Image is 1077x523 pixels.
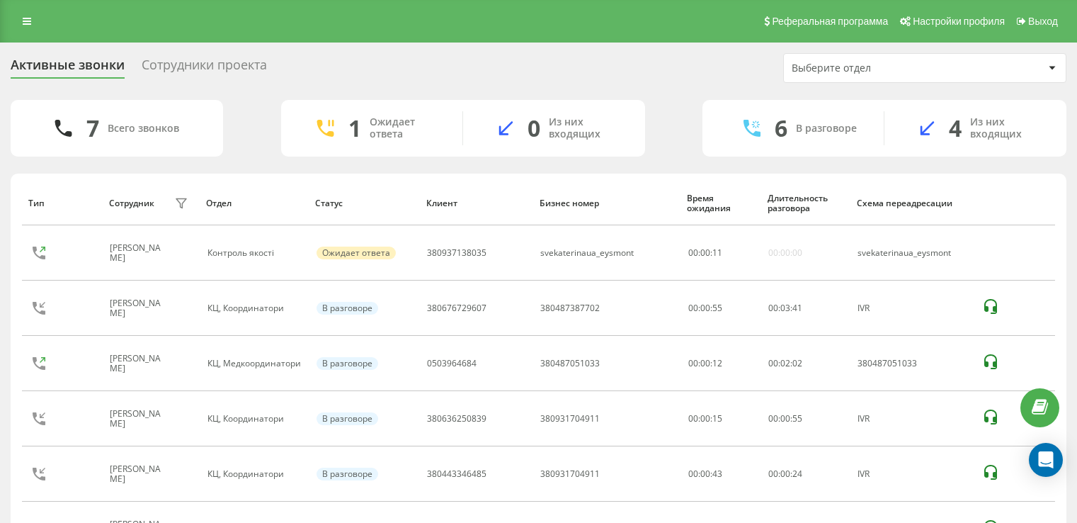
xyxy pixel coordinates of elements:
div: Бизнес номер [540,198,673,208]
div: 7 [86,115,99,142]
div: : : [688,248,722,258]
div: [PERSON_NAME] [110,464,171,485]
div: IVR [857,469,967,479]
div: 380443346485 [427,469,486,479]
div: 00:00:00 [768,248,802,258]
div: 380676729607 [427,303,486,313]
div: 380487387702 [540,303,600,313]
div: Статус [315,198,412,208]
div: 4 [949,115,962,142]
div: : : [768,414,802,424]
span: 02 [780,357,790,369]
span: 55 [792,412,802,424]
span: 00 [780,468,790,480]
span: Настройки профиля [913,16,1005,27]
div: Время ожидания [687,193,754,214]
span: 00 [768,468,778,480]
div: 00:00:12 [688,359,753,369]
div: Сотрудники проекта [142,57,267,79]
div: [PERSON_NAME] [110,409,171,429]
div: Отдел [206,198,302,208]
div: 1 [348,115,361,142]
div: Контроль якості [207,248,301,258]
span: 03 [780,302,790,314]
div: svekaterinaua_eysmont [540,248,634,258]
span: 11 [712,247,722,259]
div: 6 [775,115,787,142]
div: Ожидает ответа [317,247,396,259]
div: [PERSON_NAME] [110,243,171,264]
div: 0 [528,115,540,142]
div: Из них входящих [549,116,624,140]
span: 00 [688,247,698,259]
span: Выход [1028,16,1058,27]
div: В разговоре [317,412,378,425]
span: 00 [780,412,790,424]
div: Всего звонков [108,123,179,135]
div: Сотрудник [109,198,154,208]
div: Выберите отдел [792,62,961,74]
div: [PERSON_NAME] [110,298,171,319]
div: Схема переадресации [857,198,968,208]
span: 02 [792,357,802,369]
div: Активные звонки [11,57,125,79]
span: Реферальная программа [772,16,888,27]
div: [PERSON_NAME] [110,354,171,374]
span: 24 [792,468,802,480]
div: В разговоре [317,302,378,315]
span: 00 [768,412,778,424]
div: Open Intercom Messenger [1029,443,1063,477]
div: В разговоре [317,357,378,370]
div: В разговоре [796,123,857,135]
div: IVR [857,303,967,313]
div: 380931704911 [540,414,600,424]
div: 00:00:43 [688,469,753,479]
div: КЦ, Медкоординатори [207,359,301,369]
div: IVR [857,414,967,424]
div: КЦ, Координатори [207,303,301,313]
div: Тип [28,198,96,208]
div: 00:00:15 [688,414,753,424]
div: : : [768,303,802,313]
div: КЦ, Координатори [207,414,301,424]
div: КЦ, Координатори [207,469,301,479]
div: В разговоре [317,468,378,480]
div: Ожидает ответа [370,116,441,140]
div: : : [768,469,802,479]
span: 00 [768,302,778,314]
div: 380487051033 [857,359,967,369]
span: 00 [768,357,778,369]
div: Клиент [426,198,526,208]
div: svekaterinaua_eysmont [857,248,967,258]
div: Длительность разговора [768,193,843,214]
div: 380636250839 [427,414,486,424]
div: : : [768,359,802,369]
div: 00:00:55 [688,303,753,313]
span: 00 [700,247,710,259]
div: 380937138035 [427,248,486,258]
div: 380931704911 [540,469,600,479]
div: 0503964684 [427,359,477,369]
div: 380487051033 [540,359,600,369]
span: 41 [792,302,802,314]
div: Из них входящих [970,116,1045,140]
